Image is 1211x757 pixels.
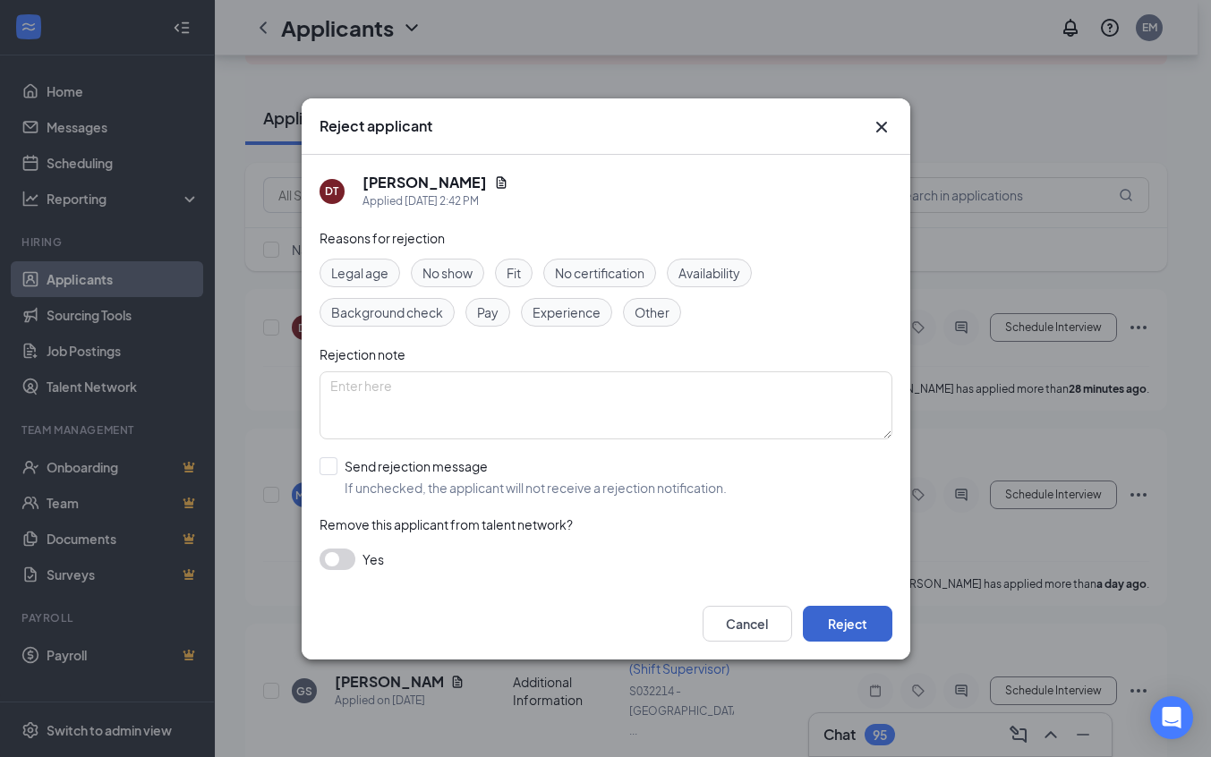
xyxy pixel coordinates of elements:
h3: Reject applicant [320,116,432,136]
span: Reasons for rejection [320,230,445,246]
svg: Cross [871,116,892,138]
button: Close [871,116,892,138]
span: Rejection note [320,346,405,362]
span: Availability [678,263,740,283]
span: No show [422,263,473,283]
span: Background check [331,302,443,322]
span: Experience [533,302,601,322]
div: Open Intercom Messenger [1150,696,1193,739]
span: Legal age [331,263,388,283]
button: Reject [803,606,892,642]
span: Other [635,302,669,322]
h5: [PERSON_NAME] [362,173,487,192]
span: Pay [477,302,499,322]
span: Fit [507,263,521,283]
svg: Document [494,175,508,190]
div: Applied [DATE] 2:42 PM [362,192,508,210]
span: Yes [362,549,384,570]
button: Cancel [703,606,792,642]
span: No certification [555,263,644,283]
div: DT [325,183,338,199]
span: Remove this applicant from talent network? [320,516,573,532]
